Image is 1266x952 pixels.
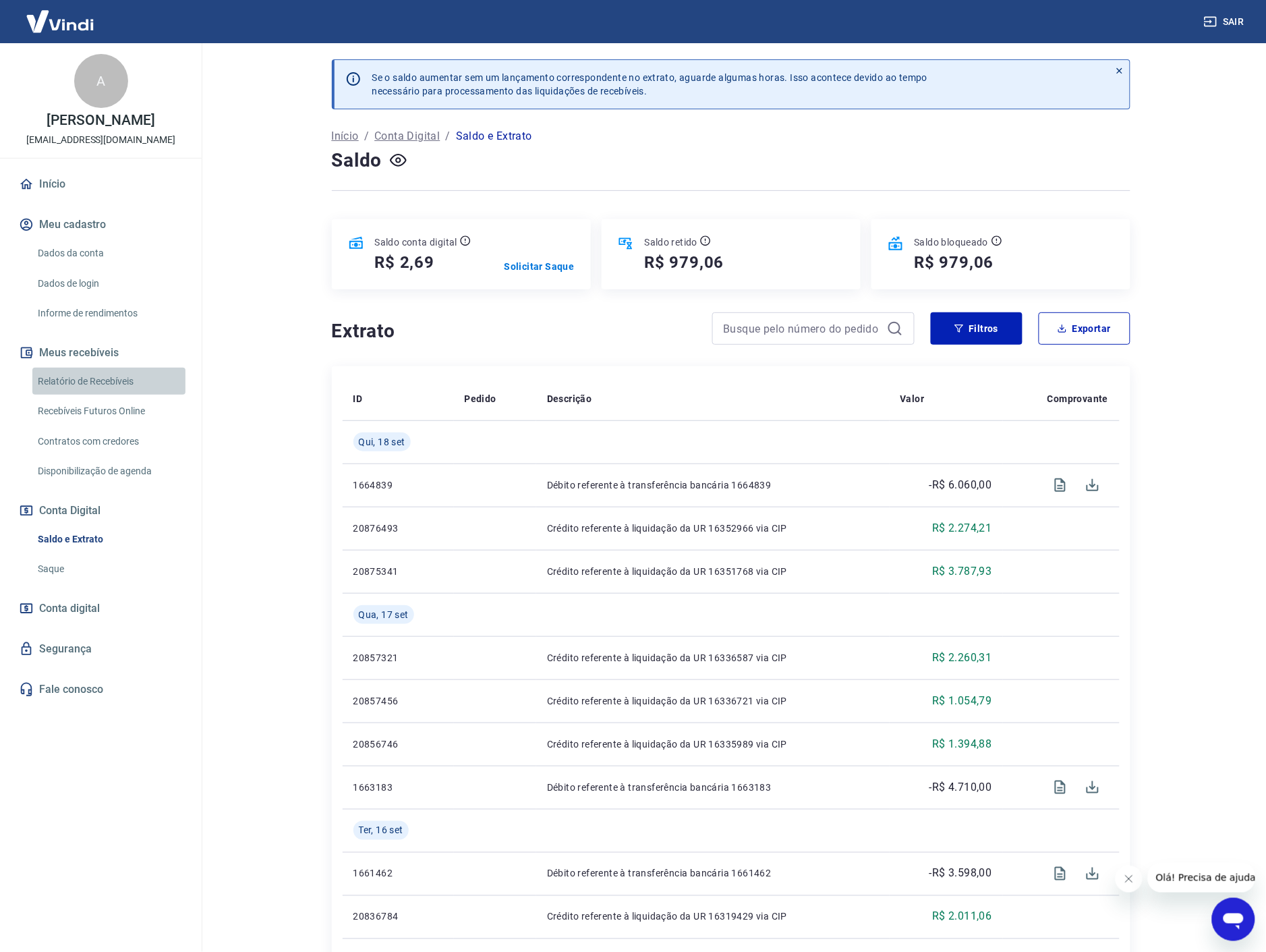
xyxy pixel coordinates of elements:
[353,565,443,578] p: 20875341
[547,392,592,405] p: Descrição
[932,563,991,580] p: R$ 3.787,93
[1076,771,1109,804] span: Download
[26,133,175,147] p: [EMAIL_ADDRESS][DOMAIN_NAME]
[332,318,696,345] h4: Extrato
[547,737,879,751] p: Crédito referente à liquidação da UR 16335989 via CIP
[372,71,928,98] p: Se o saldo aumentar sem um lançamento correspondente no extrato, aguarde algumas horas. Isso acon...
[932,650,991,666] p: R$ 2.260,31
[16,594,185,623] a: Conta digital
[547,867,879,880] p: Débito referente à transferência bancária 1661462
[547,781,879,794] p: Débito referente à transferência bancária 1663183
[505,260,575,273] a: Solicitar Saque
[32,300,185,327] a: Informe de rendimentos
[929,477,992,493] p: -R$ 6.060,00
[929,779,992,795] p: -R$ 4.710,00
[1212,898,1255,941] iframe: Botão para abrir a janela de mensagens
[932,693,991,709] p: R$ 1.054,79
[353,781,443,794] p: 1663183
[16,210,185,240] button: Meu cadastro
[8,9,113,20] span: Olá! Precisa de ajuda?
[929,866,992,882] p: -R$ 3.598,00
[16,496,185,526] button: Conta Digital
[931,312,1023,345] button: Filtros
[47,113,154,128] p: [PERSON_NAME]
[1044,771,1076,804] span: Visualizar
[353,910,443,924] p: 20836784
[547,910,879,924] p: Crédito referente à liquidação da UR 16319429 via CIP
[332,128,359,144] a: Início
[353,651,443,665] p: 20857321
[16,675,185,704] a: Fale conosco
[932,909,991,925] p: R$ 2.011,06
[915,235,989,249] p: Saldo bloqueado
[353,478,443,492] p: 1664839
[32,270,185,298] a: Dados de login
[16,634,185,664] a: Segurança
[915,252,994,273] h5: R$ 979,06
[900,392,925,405] p: Valor
[16,1,104,42] img: Vindi
[359,435,405,449] span: Qui, 18 set
[32,397,185,425] a: Recebíveis Futuros Online
[32,555,185,583] a: Saque
[1076,469,1109,501] span: Download
[353,737,443,751] p: 20856746
[353,694,443,708] p: 20857456
[32,240,185,267] a: Dados da conta
[645,252,724,273] h5: R$ 979,06
[364,128,369,144] p: /
[547,694,879,708] p: Crédito referente à liquidação da UR 16336721 via CIP
[547,522,879,535] p: Crédito referente à liquidação da UR 16352966 via CIP
[932,520,991,536] p: R$ 2.274,21
[353,522,443,535] p: 20876493
[645,235,698,249] p: Saldo retido
[32,368,185,395] a: Relatório de Recebíveis
[74,54,128,108] div: A
[1044,858,1076,890] span: Visualizar
[1044,469,1076,501] span: Visualizar
[353,867,443,880] p: 1661462
[446,128,451,144] p: /
[1201,9,1250,34] button: Sair
[374,128,440,144] a: Conta Digital
[547,651,879,665] p: Crédito referente à liquidação da UR 16336587 via CIP
[724,318,882,339] input: Busque pelo número do pedido
[1039,312,1130,345] button: Exportar
[1148,863,1255,893] iframe: Mensagem da empresa
[332,147,382,174] h4: Saldo
[32,526,185,553] a: Saldo e Extrato
[1076,858,1109,890] span: Download
[1116,866,1143,893] iframe: Fechar mensagem
[16,169,185,199] a: Início
[375,252,435,273] h5: R$ 2,69
[16,338,185,368] button: Meus recebíveis
[32,428,185,455] a: Contratos com credores
[932,736,991,752] p: R$ 1.394,88
[359,824,403,837] span: Ter, 16 set
[465,392,496,405] p: Pedido
[456,128,532,144] p: Saldo e Extrato
[353,392,363,405] p: ID
[1047,392,1108,405] p: Comprovante
[375,235,458,249] p: Saldo conta digital
[547,565,879,578] p: Crédito referente à liquidação da UR 16351768 via CIP
[39,599,100,618] span: Conta digital
[359,608,409,621] span: Qua, 17 set
[547,478,879,492] p: Débito referente à transferência bancária 1664839
[32,457,185,485] a: Disponibilização de agenda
